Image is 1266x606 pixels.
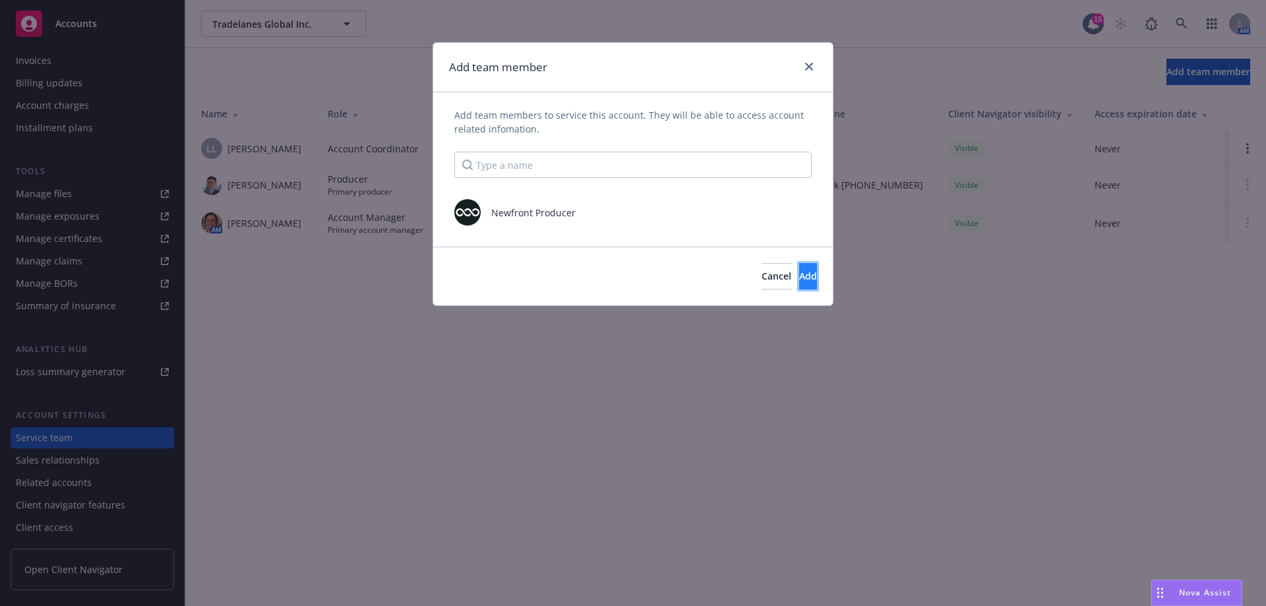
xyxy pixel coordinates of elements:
[801,59,817,75] a: close
[1151,580,1242,606] button: Nova Assist
[762,263,791,289] button: Cancel
[1152,580,1168,605] div: Drag to move
[449,59,547,76] h1: Add team member
[433,194,833,231] div: photoNewfront Producer
[1179,587,1231,598] span: Nova Assist
[799,270,817,282] span: Add
[762,270,791,282] span: Cancel
[454,108,812,136] span: Add team members to service this account. They will be able to access account related infomation.
[491,206,576,220] span: Newfront Producer
[454,199,481,226] img: photo
[454,152,812,178] input: Type a name
[799,263,817,289] button: Add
